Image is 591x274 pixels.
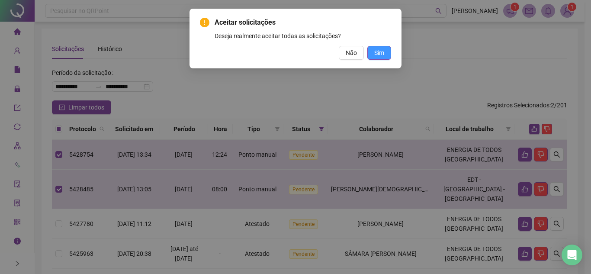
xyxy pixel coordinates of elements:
[200,18,209,27] span: exclamation-circle
[346,48,357,58] span: Não
[374,48,384,58] span: Sim
[339,46,364,60] button: Não
[367,46,391,60] button: Sim
[215,31,391,41] div: Deseja realmente aceitar todas as solicitações?
[215,17,391,28] span: Aceitar solicitações
[562,245,582,265] div: Open Intercom Messenger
